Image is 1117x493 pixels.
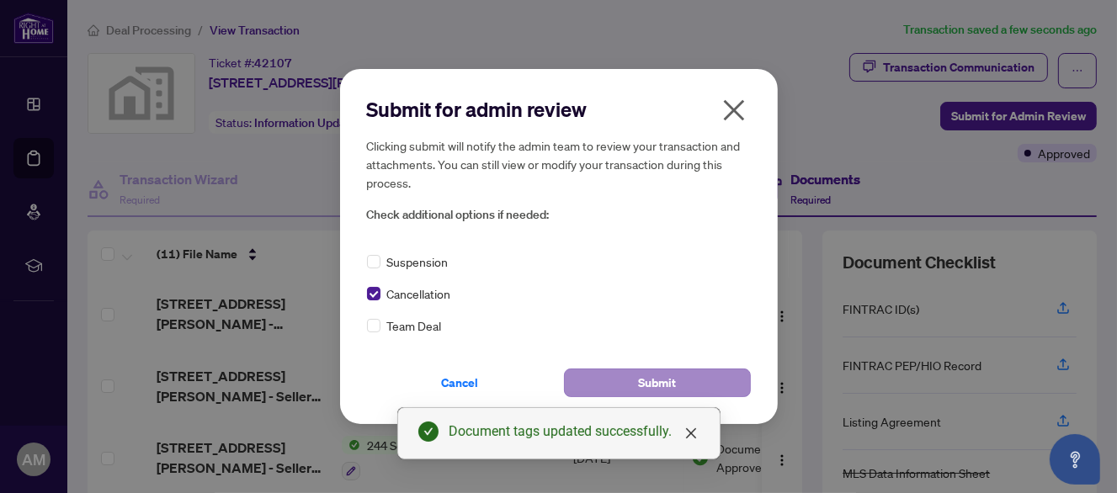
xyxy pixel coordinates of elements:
[564,368,751,397] button: Submit
[387,252,449,271] span: Suspension
[1050,434,1100,485] button: Open asap
[367,96,751,123] h2: Submit for admin review
[682,424,700,443] a: Close
[684,427,698,440] span: close
[449,421,699,442] div: Document tags updated successfully.
[387,316,442,335] span: Team Deal
[638,369,676,396] span: Submit
[442,369,479,396] span: Cancel
[367,136,751,192] h5: Clicking submit will notify the admin team to review your transaction and attachments. You can st...
[367,368,554,397] button: Cancel
[387,284,451,303] span: Cancellation
[418,421,439,442] span: check-circle
[367,205,751,225] span: Check additional options if needed:
[721,97,747,124] span: close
